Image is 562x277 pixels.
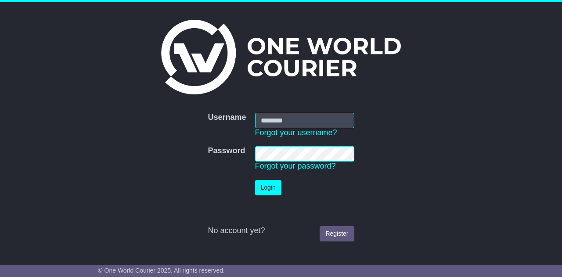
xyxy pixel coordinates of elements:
[208,146,245,156] label: Password
[255,128,337,137] a: Forgot your username?
[208,226,354,236] div: No account yet?
[208,113,246,122] label: Username
[320,226,354,241] a: Register
[255,180,281,195] button: Login
[98,267,225,274] span: © One World Courier 2025. All rights reserved.
[255,162,336,170] a: Forgot your password?
[161,20,401,94] img: One World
